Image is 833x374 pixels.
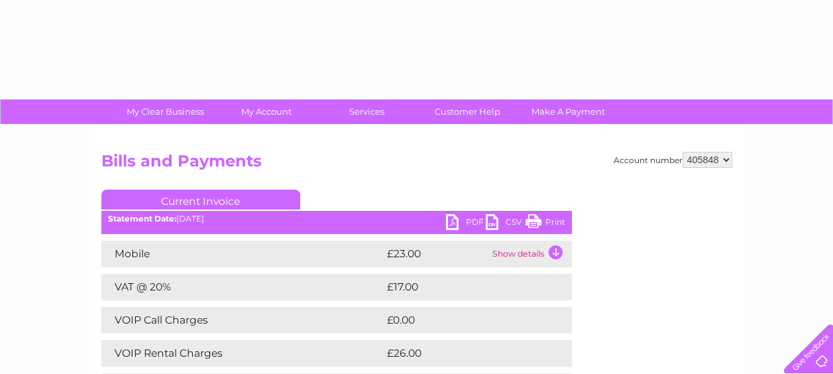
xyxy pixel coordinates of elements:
a: My Account [211,99,321,124]
a: CSV [486,214,526,233]
a: Current Invoice [101,190,300,210]
h2: Bills and Payments [101,152,732,177]
a: PDF [446,214,486,233]
td: VAT @ 20% [101,274,384,300]
div: Account number [614,152,732,168]
a: My Clear Business [111,99,220,124]
td: Show details [489,241,572,267]
b: Statement Date: [108,214,176,223]
a: Print [526,214,565,233]
td: £23.00 [384,241,489,267]
td: £17.00 [384,274,544,300]
a: Make A Payment [514,99,623,124]
a: Services [312,99,421,124]
td: Mobile [101,241,384,267]
td: VOIP Rental Charges [101,340,384,367]
div: [DATE] [101,214,572,223]
a: Customer Help [413,99,522,124]
td: £0.00 [384,307,541,334]
td: VOIP Call Charges [101,307,384,334]
td: £26.00 [384,340,546,367]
